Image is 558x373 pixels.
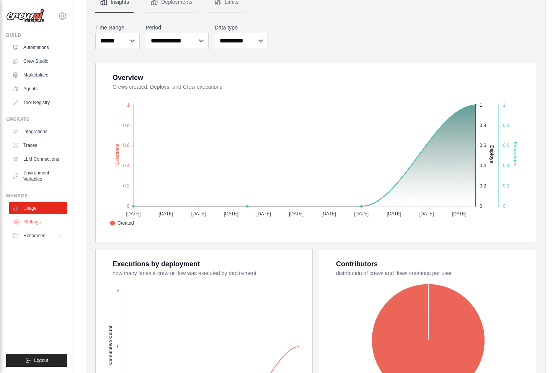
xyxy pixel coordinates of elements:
a: Integrations [9,125,67,138]
a: Settings [10,216,68,228]
text: Creations [115,143,120,165]
tspan: 1 [127,103,130,108]
tspan: [DATE] [191,211,206,217]
button: Resources [9,230,67,242]
a: Agents [9,83,67,95]
a: Automations [9,41,67,54]
tspan: 0.4 [503,163,509,168]
tspan: [DATE] [321,211,336,217]
label: Period [146,24,209,31]
tspan: 1 [503,103,506,108]
a: Environment Variables [9,167,67,185]
div: Operate [6,116,67,122]
tspan: 0.4 [123,163,130,168]
a: Marketplace [9,69,67,81]
div: Build [6,32,67,38]
dt: Crews created, Deploys, and Crew executions [113,83,527,91]
dt: distribution of crews and flows creations per user [336,269,527,277]
tspan: 0 [127,204,130,209]
button: Logout [6,354,67,367]
tspan: 0.8 [480,123,486,128]
div: Overview [113,72,143,83]
span: Created [110,220,134,226]
a: Usage [9,202,67,214]
tspan: 0.6 [503,143,509,148]
text: Cumulative Count [108,326,113,365]
tspan: [DATE] [419,211,434,217]
tspan: 0.2 [503,183,509,189]
tspan: 2 [116,289,119,294]
tspan: [DATE] [224,211,238,217]
tspan: 0.8 [503,123,509,128]
tspan: 0.6 [123,143,130,148]
tspan: [DATE] [289,211,303,217]
div: Executions by deployment [113,259,200,269]
iframe: Chat Widget [520,336,558,373]
img: Logo [6,9,44,23]
tspan: [DATE] [354,211,369,217]
tspan: 0.2 [123,183,130,189]
tspan: 0.8 [123,123,130,128]
dt: how many times a crew or flow was executed by deployment [113,269,303,277]
a: Tool Registry [9,96,67,109]
text: Deploys [489,145,494,163]
tspan: 1 [480,103,482,108]
tspan: [DATE] [159,211,173,217]
tspan: 1 [116,344,119,349]
a: Crew Studio [9,55,67,67]
span: Logout [34,357,48,363]
div: 聊天小组件 [520,336,558,373]
a: Traces [9,139,67,151]
label: Data type [215,24,268,31]
div: Contributors [336,259,378,269]
tspan: 0.6 [480,143,486,148]
tspan: 0.4 [480,163,486,168]
tspan: 0 [480,204,482,209]
text: Executions [512,142,518,166]
label: Time Range [95,24,140,31]
tspan: 0 [503,204,506,209]
tspan: [DATE] [387,211,401,217]
tspan: [DATE] [452,211,467,217]
span: Resources [23,233,45,239]
tspan: [DATE] [256,211,271,217]
a: LLM Connections [9,153,67,165]
div: Manage [6,193,67,199]
tspan: [DATE] [126,211,140,217]
tspan: 0.2 [480,183,486,189]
